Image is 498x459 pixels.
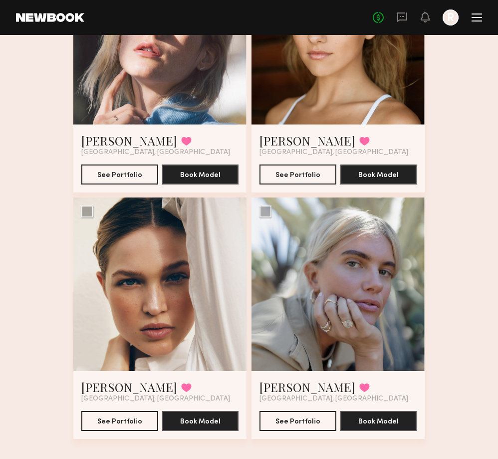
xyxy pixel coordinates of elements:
button: Book Model [340,164,417,184]
a: [PERSON_NAME] [81,379,177,395]
a: Book Model [162,416,239,425]
button: See Portfolio [259,164,336,184]
span: [GEOGRAPHIC_DATA], [GEOGRAPHIC_DATA] [81,148,230,156]
span: [GEOGRAPHIC_DATA], [GEOGRAPHIC_DATA] [259,395,408,403]
a: R [443,9,459,25]
button: Book Model [340,411,417,431]
a: Book Model [340,170,417,178]
button: See Portfolio [81,164,158,184]
span: [GEOGRAPHIC_DATA], [GEOGRAPHIC_DATA] [259,148,408,156]
a: Book Model [340,416,417,425]
button: Book Model [162,164,239,184]
a: [PERSON_NAME] [259,379,355,395]
button: See Portfolio [81,411,158,431]
a: Book Model [162,170,239,178]
span: [GEOGRAPHIC_DATA], [GEOGRAPHIC_DATA] [81,395,230,403]
button: See Portfolio [259,411,336,431]
a: [PERSON_NAME] [81,132,177,148]
a: [PERSON_NAME] [259,132,355,148]
button: Book Model [162,411,239,431]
